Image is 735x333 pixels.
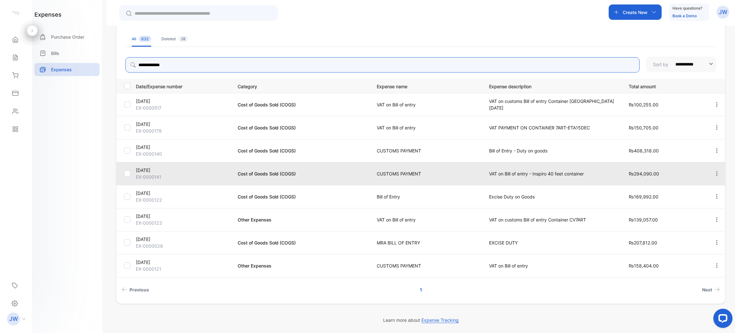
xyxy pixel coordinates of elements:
[136,190,230,197] p: [DATE]
[136,236,230,243] p: [DATE]
[139,36,151,42] span: 632
[629,148,659,153] span: ₨408,318.00
[136,259,230,266] p: [DATE]
[136,220,230,226] p: EX-0000123
[238,170,364,177] p: Cost of Goods Sold (COGS)
[136,128,230,134] p: EX-0000178
[629,194,658,199] span: ₨169,992.00
[136,121,230,128] p: [DATE]
[34,47,100,60] a: Bills
[136,82,230,90] p: Date/Expense number
[412,284,430,296] a: Page 1 is your current page
[489,216,616,223] p: VAT on customs Bill of entry Container CV7ART
[9,315,18,323] p: JW
[702,286,712,293] span: Next
[377,216,476,223] p: VAT on Bill of entry
[238,262,364,269] p: Other Expenses
[623,9,648,16] p: Create New
[489,124,616,131] p: VAT PAYMENT ON CONTAINER 7ART-ETA15DEC
[629,263,659,268] span: ₨158,404.00
[136,174,230,180] p: EX-0000141
[116,284,725,296] ul: Pagination
[238,82,364,90] p: Category
[161,36,188,42] div: Deleted
[672,5,702,12] p: Have questions?
[672,13,697,18] a: Book a Demo
[34,30,100,43] a: Purchase Order
[51,34,84,40] p: Purchase Order
[136,144,230,151] p: [DATE]
[377,147,476,154] p: CUSTOMS PAYMENT
[629,240,657,245] span: ₨207,812.00
[136,98,230,105] p: [DATE]
[629,217,658,222] span: ₨139,057.00
[629,102,658,107] span: ₨100,255.00
[629,125,658,130] span: ₨150,705.00
[377,239,476,246] p: MRA BILL OF ENTRY
[34,63,100,76] a: Expenses
[377,262,476,269] p: CUSTOMS PAYMENT
[629,171,659,176] span: ₨294,090.00
[238,101,364,108] p: Cost of Goods Sold (COGS)
[646,57,716,72] button: Sort by
[132,36,151,42] div: All
[238,124,364,131] p: Cost of Goods Sold (COGS)
[136,167,230,174] p: [DATE]
[238,216,364,223] p: Other Expenses
[377,193,476,200] p: Bill of Entry
[136,266,230,272] p: EX-0000121
[377,170,476,177] p: CUSTOMS PAYMENT
[238,193,364,200] p: Cost of Goods Sold (COGS)
[238,147,364,154] p: Cost of Goods Sold (COGS)
[377,82,476,90] p: Expense name
[136,213,230,220] p: [DATE]
[136,197,230,203] p: EX-0000122
[708,306,735,333] iframe: LiveChat chat widget
[130,286,149,293] span: Previous
[489,239,616,246] p: EXCISE DUTY
[609,4,662,20] button: Create New
[489,147,616,154] p: Bill of Entry - Duty on goods
[136,105,230,111] p: EX-0000517
[489,262,616,269] p: VAT on Bill of entry
[421,317,459,323] span: Expense Tracking
[700,284,723,296] a: Next page
[489,193,616,200] p: Excise Duty on Goods
[11,8,21,18] img: logo
[377,124,476,131] p: VAT on Bill of entry
[34,10,62,19] h1: expenses
[116,317,725,323] p: Learn more about
[629,82,701,90] p: Total amount
[489,170,616,177] p: VAT on Bill of entry - Inspiro 40 feet container
[136,243,230,249] p: EX-0000028
[119,284,152,296] a: Previous page
[489,98,616,111] p: VAT on customs Bill of entry Container [GEOGRAPHIC_DATA] [DATE]
[51,66,72,73] p: Expenses
[178,36,188,42] span: 28
[719,8,727,16] p: JW
[51,50,59,57] p: Bills
[136,151,230,157] p: EX-0000140
[377,101,476,108] p: VAT on Bill of entry
[489,82,616,90] p: Expense description
[238,239,364,246] p: Cost of Goods Sold (COGS)
[653,61,668,68] p: Sort by
[716,4,729,20] button: JW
